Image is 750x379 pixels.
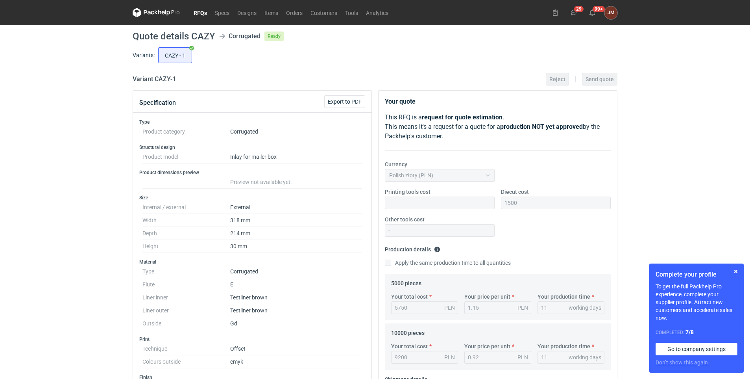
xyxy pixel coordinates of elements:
[158,47,192,63] label: CAZY - 1
[517,353,528,361] div: PLN
[142,125,230,138] dt: Product category
[391,327,425,336] legend: 10000 pieces
[685,329,694,335] strong: 7 / 8
[230,201,362,214] dd: External
[142,342,230,355] dt: Technique
[139,259,365,265] h3: Material
[391,342,428,350] label: Your total cost
[444,353,455,361] div: PLN
[142,150,230,163] dt: Product model
[229,32,260,41] div: Corrugated
[142,317,230,330] dt: Outside
[385,160,407,168] label: Currency
[391,277,421,286] legend: 5000 pieces
[139,93,176,112] button: Specification
[385,216,425,223] label: Other tools cost
[586,6,599,19] button: 99+
[385,243,440,253] legend: Production details
[230,355,362,368] dd: cmyk
[142,291,230,304] dt: Liner inner
[230,291,362,304] dd: Testliner brown
[567,6,580,19] button: 29
[656,328,737,336] div: Completed:
[328,99,362,104] span: Export to PDF
[139,336,365,342] h3: Print
[230,125,362,138] dd: Corrugated
[464,342,510,350] label: Your price per unit
[133,51,155,59] label: Variants:
[211,8,233,17] a: Specs
[282,8,307,17] a: Orders
[190,8,211,17] a: RFQs
[230,240,362,253] dd: 30 mm
[230,342,362,355] dd: Offset
[264,32,284,41] span: Ready
[549,76,565,82] span: Reject
[546,73,569,85] button: Reject
[385,188,430,196] label: Printing tools cost
[501,188,529,196] label: Diecut cost
[464,293,510,301] label: Your price per unit
[142,201,230,214] dt: Internal / external
[444,304,455,312] div: PLN
[133,32,215,41] h1: Quote details CAZY
[230,214,362,227] dd: 318 mm
[582,73,617,85] button: Send quote
[133,8,180,17] svg: Packhelp Pro
[142,304,230,317] dt: Liner outer
[656,343,737,355] a: Go to company settings
[385,113,611,141] p: This RFQ is a . This means it's a request for a quote for a by the Packhelp's customer.
[569,353,601,361] div: working days
[517,304,528,312] div: PLN
[422,113,502,121] strong: request for quote estimation
[604,6,617,19] button: JM
[142,214,230,227] dt: Width
[142,227,230,240] dt: Depth
[538,293,590,301] label: Your production time
[230,278,362,291] dd: E
[230,304,362,317] dd: Testliner brown
[139,169,365,176] h3: Product dimensions preview
[139,144,365,150] h3: Structural design
[142,240,230,253] dt: Height
[604,6,617,19] div: JOANNA MOCZAŁA
[391,293,428,301] label: Your total cost
[324,95,365,108] button: Export to PDF
[230,265,362,278] dd: Corrugated
[656,270,737,279] h1: Complete your profile
[385,98,416,105] strong: Your quote
[656,359,708,366] button: Don’t show this again
[586,76,614,82] span: Send quote
[731,267,741,276] button: Skip for now
[538,342,590,350] label: Your production time
[230,150,362,163] dd: Inlay for mailer box
[139,195,365,201] h3: Size
[362,8,392,17] a: Analytics
[341,8,362,17] a: Tools
[142,265,230,278] dt: Type
[233,8,260,17] a: Designs
[139,119,365,125] h3: Type
[260,8,282,17] a: Items
[500,123,583,130] strong: production NOT yet approved
[656,282,737,322] p: To get the full Packhelp Pro experience, complete your supplier profile. Attract new customers an...
[230,179,292,185] span: Preview not available yet.
[385,259,511,267] label: Apply the same production time to all quantities
[142,355,230,368] dt: Colours outside
[142,278,230,291] dt: Flute
[133,74,176,84] h2: Variant CAZY - 1
[569,304,601,312] div: working days
[307,8,341,17] a: Customers
[230,227,362,240] dd: 214 mm
[230,317,362,330] dd: Gd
